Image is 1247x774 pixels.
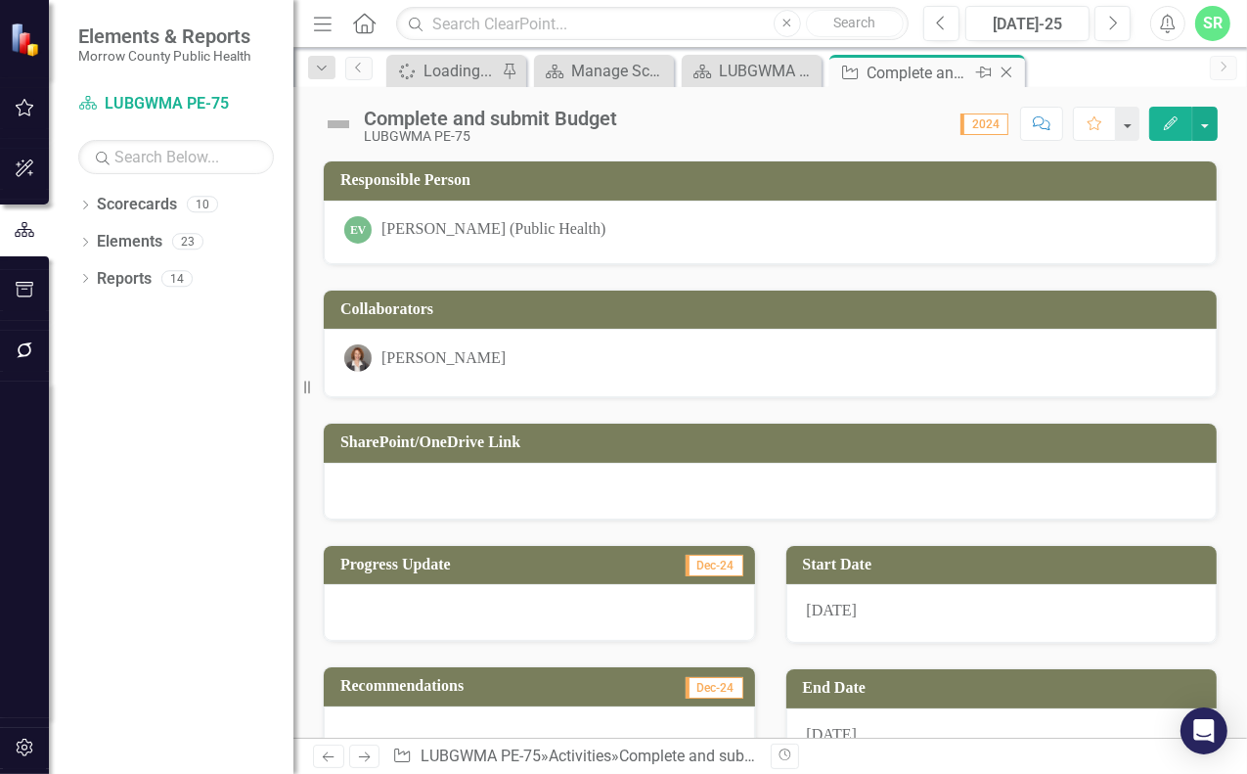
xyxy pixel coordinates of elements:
[78,93,274,115] a: LUBGWMA PE-75
[421,747,541,765] a: LUBGWMA PE-75
[381,218,605,241] div: [PERSON_NAME] (Public Health)
[803,679,1208,697] h3: End Date
[972,13,1084,36] div: [DATE]-25
[539,59,669,83] a: Manage Scorecards
[807,726,858,743] span: [DATE]
[344,344,372,372] img: Robin Canaday
[686,555,743,576] span: Dec-24
[571,59,669,83] div: Manage Scorecards
[381,347,506,370] div: [PERSON_NAME]
[344,216,372,244] div: EV
[803,556,1208,573] h3: Start Date
[807,602,858,618] span: [DATE]
[719,59,817,83] div: LUBGWMA PE-75
[8,21,45,58] img: ClearPoint Strategy
[1180,707,1227,754] div: Open Intercom Messenger
[97,268,152,291] a: Reports
[97,231,162,253] a: Elements
[340,171,1207,189] h3: Responsible Person
[806,10,904,37] button: Search
[392,746,755,768] div: » »
[423,59,497,83] div: Loading...
[391,59,497,83] a: Loading...
[187,197,218,213] div: 10
[833,15,875,30] span: Search
[78,24,250,48] span: Elements & Reports
[340,677,613,695] h3: Recommendations
[960,114,1008,135] span: 2024
[687,59,817,83] a: LUBGWMA PE-75
[340,433,1207,451] h3: SharePoint/OneDrive Link
[172,234,203,250] div: 23
[161,270,193,287] div: 14
[78,140,274,174] input: Search Below...
[549,747,611,765] a: Activities
[78,48,250,64] small: Morrow County Public Health
[97,194,177,216] a: Scorecards
[686,677,743,699] span: Dec-24
[340,300,1207,318] h3: Collaborators
[364,108,617,129] div: Complete and submit Budget
[340,556,602,573] h3: Progress Update
[619,747,820,765] div: Complete and submit Budget
[364,129,617,144] div: LUBGWMA PE-75
[323,109,354,140] img: Not Defined
[867,61,971,85] div: Complete and submit Budget
[1195,6,1230,41] button: SR
[965,6,1091,41] button: [DATE]-25
[396,7,908,41] input: Search ClearPoint...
